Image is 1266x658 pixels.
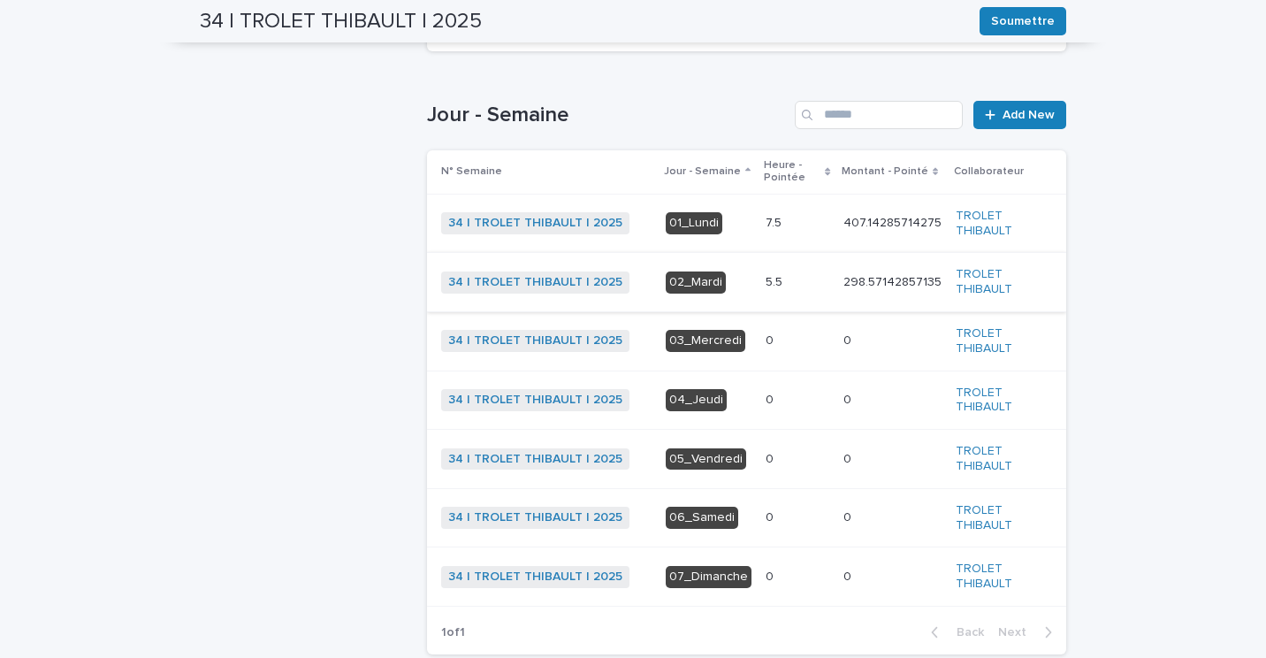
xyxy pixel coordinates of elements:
tr: 34 | TROLET THIBAULT | 2025 01_Lundi7.57.5 407.14285714275407.14285714275 TROLET THIBAULT [427,194,1066,253]
a: 34 | TROLET THIBAULT | 2025 [448,510,622,525]
a: 34 | TROLET THIBAULT | 2025 [448,452,622,467]
p: 7.5 [766,212,785,231]
span: Add New [1003,109,1055,121]
tr: 34 | TROLET THIBAULT | 2025 02_Mardi5.55.5 298.57142857135298.57142857135 TROLET THIBAULT [427,253,1066,312]
a: TROLET THIBAULT [956,267,1039,297]
tr: 34 | TROLET THIBAULT | 2025 03_Mercredi00 00 TROLET THIBAULT [427,311,1066,371]
p: 0 [766,389,777,408]
tr: 34 | TROLET THIBAULT | 2025 04_Jeudi00 00 TROLET THIBAULT [427,371,1066,430]
p: 0 [766,448,777,467]
p: 0 [766,566,777,585]
p: N° Semaine [441,162,502,181]
span: Back [946,626,984,639]
p: 298.57142857135 [843,272,945,290]
div: 01_Lundi [666,212,722,234]
a: TROLET THIBAULT [956,562,1039,592]
a: 34 | TROLET THIBAULT | 2025 [448,275,622,290]
p: 0 [843,507,855,525]
p: 0 [843,389,855,408]
span: Next [998,626,1037,639]
span: Soumettre [991,12,1055,30]
p: 0 [843,448,855,467]
a: TROLET THIBAULT [956,386,1039,416]
p: 5.5 [766,272,786,290]
a: Add New [973,101,1066,129]
a: 34 | TROLET THIBAULT | 2025 [448,570,622,585]
p: 0 [843,330,855,348]
p: 1 of 1 [427,611,479,654]
p: 0 [766,507,777,525]
h2: 34 | TROLET THIBAULT | 2025 [200,9,482,34]
div: 06_Samedi [666,507,738,529]
p: Montant - Pointé [842,162,928,181]
tr: 34 | TROLET THIBAULT | 2025 06_Samedi00 00 TROLET THIBAULT [427,488,1066,547]
a: TROLET THIBAULT [956,503,1039,533]
div: 04_Jeudi [666,389,727,411]
p: Collaborateur [954,162,1024,181]
p: 0 [843,566,855,585]
button: Back [917,624,991,640]
div: 07_Dimanche [666,566,751,588]
div: 05_Vendredi [666,448,746,471]
a: 34 | TROLET THIBAULT | 2025 [448,333,622,348]
p: Heure - Pointée [764,156,820,188]
p: Jour - Semaine [664,162,741,181]
p: 0 [766,330,777,348]
p: 407.14285714275 [843,212,945,231]
div: 02_Mardi [666,272,726,294]
tr: 34 | TROLET THIBAULT | 2025 05_Vendredi00 00 TROLET THIBAULT [427,430,1066,489]
h1: Jour - Semaine [427,103,788,128]
a: TROLET THIBAULT [956,444,1039,474]
button: Soumettre [980,7,1066,35]
tr: 34 | TROLET THIBAULT | 2025 07_Dimanche00 00 TROLET THIBAULT [427,547,1066,607]
a: TROLET THIBAULT [956,209,1039,239]
button: Next [991,624,1066,640]
div: 03_Mercredi [666,330,745,352]
input: Search [795,101,963,129]
a: 34 | TROLET THIBAULT | 2025 [448,393,622,408]
a: 34 | TROLET THIBAULT | 2025 [448,216,622,231]
a: TROLET THIBAULT [956,326,1039,356]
